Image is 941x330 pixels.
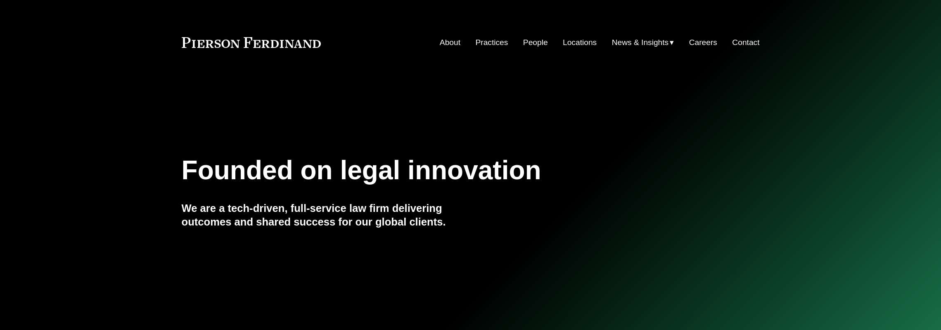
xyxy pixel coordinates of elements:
[563,35,597,50] a: Locations
[182,202,471,228] h4: We are a tech-driven, full-service law firm delivering outcomes and shared success for our global...
[440,35,460,50] a: About
[475,35,508,50] a: Practices
[689,35,717,50] a: Careers
[732,35,759,50] a: Contact
[182,155,664,185] h1: Founded on legal innovation
[612,36,669,50] span: News & Insights
[612,35,674,50] a: folder dropdown
[523,35,548,50] a: People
